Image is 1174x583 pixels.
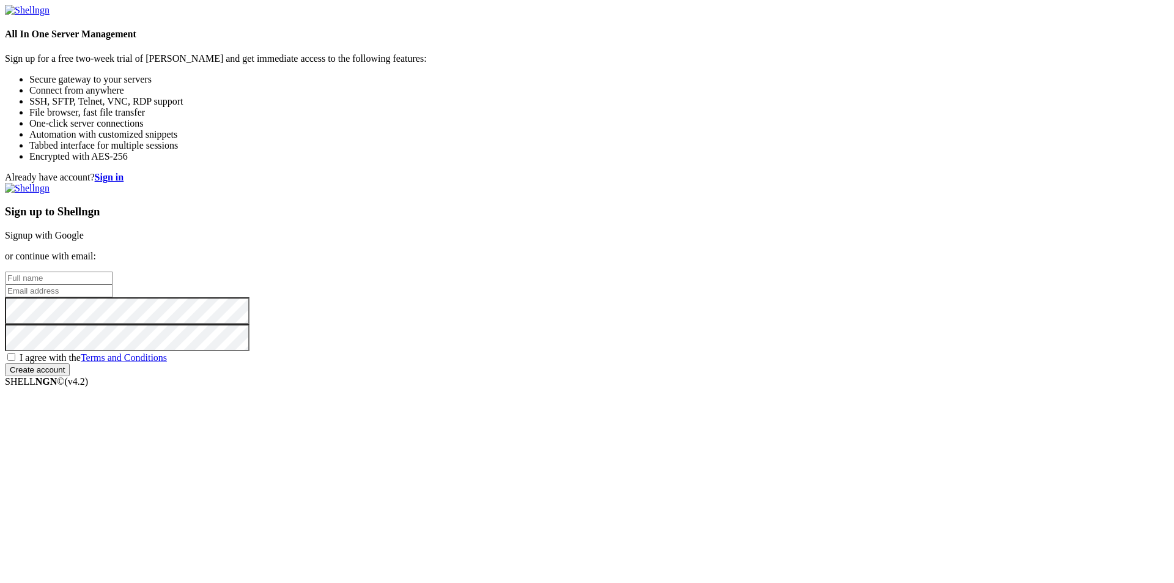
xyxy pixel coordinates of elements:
[5,183,50,194] img: Shellngn
[5,29,1169,40] h4: All In One Server Management
[29,107,1169,118] li: File browser, fast file transfer
[5,205,1169,218] h3: Sign up to Shellngn
[35,376,57,387] b: NGN
[81,352,167,363] a: Terms and Conditions
[5,230,84,240] a: Signup with Google
[29,140,1169,151] li: Tabbed interface for multiple sessions
[95,172,124,182] a: Sign in
[20,352,167,363] span: I agree with the
[5,376,88,387] span: SHELL ©
[7,353,15,361] input: I agree with theTerms and Conditions
[5,251,1169,262] p: or continue with email:
[5,363,70,376] input: Create account
[29,96,1169,107] li: SSH, SFTP, Telnet, VNC, RDP support
[29,74,1169,85] li: Secure gateway to your servers
[5,284,113,297] input: Email address
[5,53,1169,64] p: Sign up for a free two-week trial of [PERSON_NAME] and get immediate access to the following feat...
[29,151,1169,162] li: Encrypted with AES-256
[29,118,1169,129] li: One-click server connections
[5,272,113,284] input: Full name
[29,129,1169,140] li: Automation with customized snippets
[29,85,1169,96] li: Connect from anywhere
[5,5,50,16] img: Shellngn
[5,172,1169,183] div: Already have account?
[65,376,89,387] span: 4.2.0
